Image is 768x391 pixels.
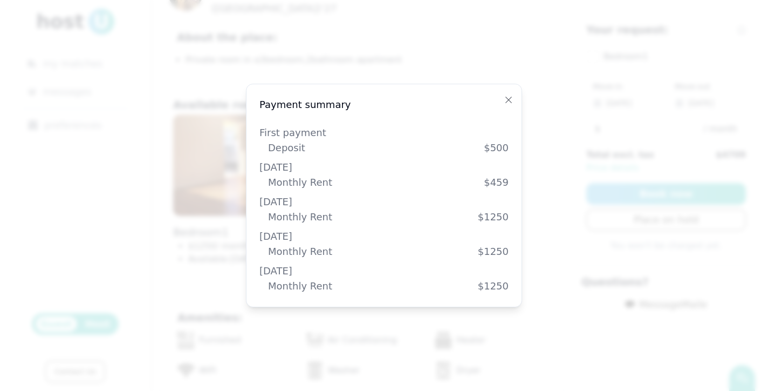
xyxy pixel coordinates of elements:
div: $ 1250 [478,244,509,259]
div: Monthly Rent [268,279,332,294]
div: $ 459 [484,175,509,190]
div: Monthly Rent [268,210,332,225]
span: [DATE] [259,265,292,277]
span: [DATE] [259,231,292,242]
span: [DATE] [259,161,292,173]
div: Monthly Rent [268,244,332,259]
div: $ 1250 [478,210,509,225]
div: First payment [259,125,509,140]
div: Deposit [268,140,305,156]
span: [DATE] [259,196,292,207]
h3: Payment summary [259,97,509,112]
div: $ 1250 [478,279,509,294]
div: Monthly Rent [268,175,332,190]
div: $ 500 [484,140,509,156]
